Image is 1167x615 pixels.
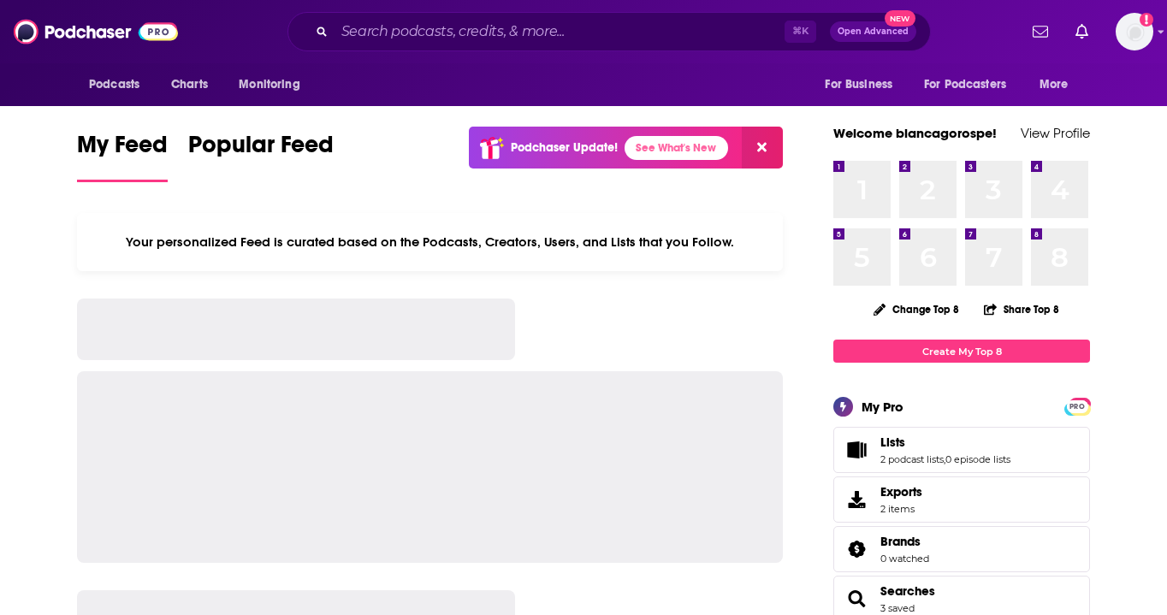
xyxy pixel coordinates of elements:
[1116,13,1153,50] button: Show profile menu
[77,130,168,182] a: My Feed
[287,12,931,51] div: Search podcasts, credits, & more...
[839,587,874,611] a: Searches
[1067,400,1087,413] span: PRO
[863,299,969,320] button: Change Top 8
[833,427,1090,473] span: Lists
[839,537,874,561] a: Brands
[825,73,892,97] span: For Business
[188,130,334,182] a: Popular Feed
[983,293,1060,326] button: Share Top 8
[77,213,783,271] div: Your personalized Feed is curated based on the Podcasts, Creators, Users, and Lists that you Follow.
[913,68,1031,101] button: open menu
[1116,13,1153,50] img: User Profile
[1067,399,1087,412] a: PRO
[885,10,915,27] span: New
[833,526,1090,572] span: Brands
[813,68,914,101] button: open menu
[880,435,905,450] span: Lists
[188,130,334,169] span: Popular Feed
[880,583,935,599] a: Searches
[335,18,785,45] input: Search podcasts, credits, & more...
[1140,13,1153,27] svg: Add a profile image
[833,340,1090,363] a: Create My Top 8
[924,73,1006,97] span: For Podcasters
[880,503,922,515] span: 2 items
[945,453,1010,465] a: 0 episode lists
[838,27,909,36] span: Open Advanced
[1021,125,1090,141] a: View Profile
[77,68,162,101] button: open menu
[944,453,945,465] span: ,
[880,484,922,500] span: Exports
[239,73,299,97] span: Monitoring
[830,21,916,42] button: Open AdvancedNew
[14,15,178,48] img: Podchaser - Follow, Share and Rate Podcasts
[880,435,1010,450] a: Lists
[839,488,874,512] span: Exports
[880,534,921,549] span: Brands
[1026,17,1055,46] a: Show notifications dropdown
[77,130,168,169] span: My Feed
[625,136,728,160] a: See What's New
[511,140,618,155] p: Podchaser Update!
[880,453,944,465] a: 2 podcast lists
[89,73,139,97] span: Podcasts
[880,553,929,565] a: 0 watched
[1028,68,1090,101] button: open menu
[1040,73,1069,97] span: More
[833,476,1090,523] a: Exports
[833,125,997,141] a: Welcome biancagorospe!
[171,73,208,97] span: Charts
[1116,13,1153,50] span: Logged in as biancagorospe
[160,68,218,101] a: Charts
[880,534,929,549] a: Brands
[785,21,816,43] span: ⌘ K
[227,68,322,101] button: open menu
[862,399,903,415] div: My Pro
[839,438,874,462] a: Lists
[1069,17,1095,46] a: Show notifications dropdown
[880,602,915,614] a: 3 saved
